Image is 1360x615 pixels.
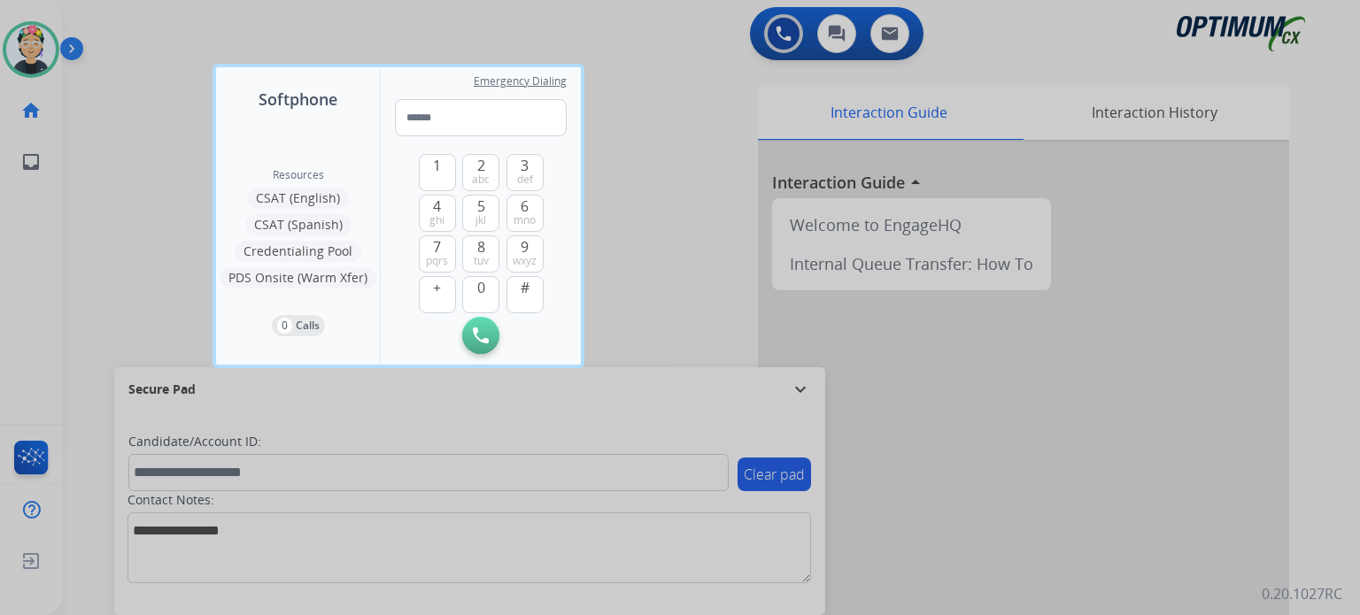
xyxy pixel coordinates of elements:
button: 6mno [506,195,544,232]
span: 2 [477,155,485,176]
p: Calls [296,318,320,334]
span: pqrs [426,254,448,268]
span: ghi [429,213,444,227]
button: + [419,276,456,313]
img: call-button [473,327,489,343]
p: 0.20.1027RC [1262,583,1342,604]
span: 8 [477,236,485,258]
span: jkl [475,213,486,227]
span: 1 [433,155,441,176]
span: 9 [521,236,529,258]
span: 5 [477,196,485,217]
button: 9wxyz [506,235,544,273]
button: CSAT (Spanish) [245,214,352,235]
span: Resources [273,168,324,182]
span: mno [514,213,536,227]
button: # [506,276,544,313]
span: # [521,277,529,298]
button: 4ghi [419,195,456,232]
button: 8tuv [462,235,499,273]
button: Credentialing Pool [235,241,361,262]
span: 0 [477,277,485,298]
span: tuv [474,254,489,268]
span: 6 [521,196,529,217]
span: wxyz [513,254,537,268]
button: 5jkl [462,195,499,232]
button: 1 [419,154,456,191]
button: 2abc [462,154,499,191]
span: + [433,277,441,298]
button: 7pqrs [419,235,456,273]
span: def [517,173,533,187]
button: CSAT (English) [247,188,349,209]
span: Softphone [259,87,337,111]
p: 0 [277,318,292,334]
button: 0Calls [272,315,325,336]
button: PDS Onsite (Warm Xfer) [220,267,376,288]
span: Emergency Dialing [474,74,567,88]
button: 0 [462,276,499,313]
span: abc [472,173,490,187]
span: 7 [433,236,441,258]
span: 3 [521,155,529,176]
span: 4 [433,196,441,217]
button: 3def [506,154,544,191]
